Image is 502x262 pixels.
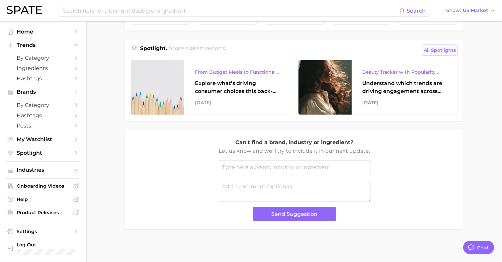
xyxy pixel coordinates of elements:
[446,9,461,12] span: Show
[5,40,81,50] button: Trends
[298,60,458,115] a: Beauty Tracker with Popularity IndexUnderstand which trends are driving engagement across platfor...
[422,44,458,56] a: All Spotlights
[17,65,70,71] span: Ingredients
[5,63,81,73] a: Ingredients
[5,148,81,158] a: Spotlight
[5,165,81,175] button: Industries
[5,110,81,121] a: Hashtags
[17,42,70,48] span: Trends
[5,194,81,204] a: Help
[5,53,81,63] a: by Category
[17,136,70,142] span: My Watchlist
[195,99,279,107] div: [DATE]
[5,240,81,257] a: Log out. Currently logged in with e-mail sophiah@beekman1802.com.
[362,79,447,95] div: Understand which trends are driving engagement across platforms in the skin, hair, makeup, and fr...
[195,79,279,95] div: Explore what’s driving consumer choices this back-to-school season From budget-friendly meals to ...
[17,89,70,95] span: Brands
[424,46,456,54] span: All Spotlights
[17,210,70,216] span: Product Releases
[253,207,336,221] button: Send Suggestion
[17,150,70,156] span: Spotlight
[17,55,70,61] span: by Category
[131,60,290,115] a: From Budget Meals to Functional Snacks: Food & Beverage Trends Shaping Consumer Behavior This Sch...
[218,160,371,174] input: Type here a brand, industry or ingredient
[218,138,371,147] p: Can't find a brand, industry or ingredient?
[5,121,81,131] a: Posts
[17,112,70,119] span: Hashtags
[140,44,167,56] h1: Spotlight.
[362,99,447,107] div: [DATE]
[62,5,399,16] input: Search here for a brand, industry, or ingredient
[17,228,70,234] span: Settings
[169,44,226,56] h2: Spate's latest reports.
[17,196,70,202] span: Help
[17,102,70,108] span: by Category
[218,147,371,155] p: Let us know and we’ll try to include it in our next update.
[17,29,70,35] span: Home
[7,6,42,14] img: SPATE
[17,123,70,129] span: Posts
[445,6,497,15] button: ShowUS Market
[407,8,426,14] span: Search
[17,242,84,248] span: Log Out
[5,208,81,218] a: Product Releases
[17,183,70,189] span: Onboarding Videos
[5,27,81,37] a: Home
[5,100,81,110] a: by Category
[5,73,81,84] a: Hashtags
[5,87,81,97] button: Brands
[463,9,488,12] span: US Market
[5,181,81,191] a: Onboarding Videos
[5,134,81,144] a: My Watchlist
[5,226,81,236] a: Settings
[195,68,279,76] div: From Budget Meals to Functional Snacks: Food & Beverage Trends Shaping Consumer Behavior This Sch...
[362,68,447,76] div: Beauty Tracker with Popularity Index
[17,167,70,173] span: Industries
[17,75,70,82] span: Hashtags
